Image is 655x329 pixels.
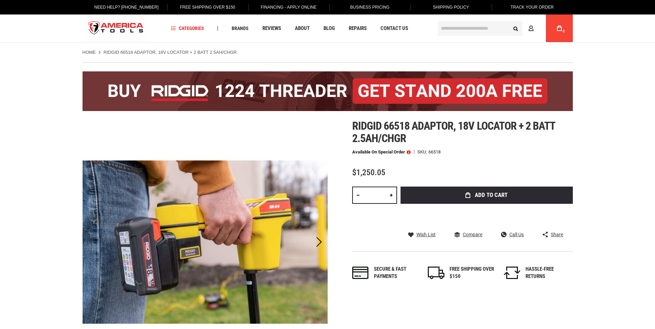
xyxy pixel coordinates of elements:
[450,266,494,280] div: FREE SHIPPING OVER $150
[83,16,150,41] img: America Tools
[262,26,281,31] span: Reviews
[401,187,573,204] button: Add to Cart
[349,26,367,31] span: Repairs
[428,150,441,154] div: 66518
[504,267,520,279] img: returns
[428,267,444,279] img: shipping
[454,231,482,238] a: Compare
[416,232,436,237] span: Wish List
[346,24,370,33] a: Repairs
[551,232,563,237] span: Share
[381,26,408,31] span: Contact Us
[463,232,482,237] span: Compare
[399,206,574,209] iframe: Secure express checkout frame
[352,119,555,145] span: Ridgid 66518 adaptor, 18v locator + 2 batt 2.5ah/chgr
[259,24,284,33] a: Reviews
[417,150,428,154] strong: SKU
[324,26,335,31] span: Blog
[374,266,419,280] div: Secure & fast payments
[475,192,508,198] span: Add to Cart
[352,150,411,154] p: Available on Special Order
[83,49,96,56] a: Home
[509,22,522,35] button: Search
[229,24,252,33] a: Brands
[83,16,150,41] a: store logo
[408,231,436,238] a: Wish List
[509,232,524,237] span: Call Us
[292,24,313,33] a: About
[526,266,570,280] div: HASSLE-FREE RETURNS
[295,26,310,31] span: About
[433,5,469,10] span: Shipping Policy
[171,26,204,31] span: Categories
[232,26,249,31] span: Brands
[352,168,385,177] span: $1,250.05
[563,29,565,33] span: 0
[83,71,573,111] img: BOGO: Buy the RIDGID® 1224 Threader (26092), get the 92467 200A Stand FREE!
[377,24,411,33] a: Contact Us
[352,267,369,279] img: payments
[501,231,524,238] a: Call Us
[553,14,566,42] a: 0
[104,50,237,55] strong: RIDGID 66518 ADAPTOR, 18V LOCATOR + 2 BATT 2.5AH/CHGR
[168,24,207,33] a: Categories
[320,24,338,33] a: Blog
